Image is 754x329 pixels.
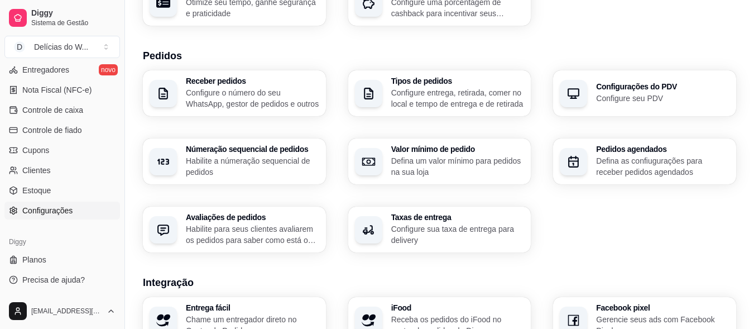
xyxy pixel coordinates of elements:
a: Nota Fiscal (NFC-e) [4,81,120,99]
span: Nota Fiscal (NFC-e) [22,84,92,96]
a: Precisa de ajuda? [4,271,120,289]
h3: Configurações do PDV [596,83,729,90]
h3: Valor mínimo de pedido [391,145,525,153]
a: Cupons [4,141,120,159]
span: Estoque [22,185,51,196]
h3: iFood [391,304,525,312]
a: Planos [4,251,120,269]
p: Configure sua taxa de entrega para delivery [391,223,525,246]
h3: Receber pedidos [186,77,319,85]
h3: Entrega fácil [186,304,319,312]
h3: Tipos de pedidos [391,77,525,85]
p: Configure o número do seu WhatsApp, gestor de pedidos e outros [186,87,319,109]
span: Planos [22,254,46,265]
div: Diggy [4,233,120,251]
a: DiggySistema de Gestão [4,4,120,31]
h3: Facebook pixel [596,304,729,312]
span: Precisa de ajuda? [22,274,85,285]
button: [EMAIL_ADDRESS][DOMAIN_NAME] [4,298,120,325]
h3: Taxas de entrega [391,213,525,221]
p: Defina um valor mínimo para pedidos na sua loja [391,155,525,178]
h3: Númeração sequencial de pedidos [186,145,319,153]
h3: Pedidos agendados [596,145,729,153]
span: Sistema de Gestão [31,18,116,27]
div: Delícias do W ... [34,41,88,53]
a: Clientes [4,161,120,179]
h3: Pedidos [143,48,736,64]
span: Configurações [22,205,73,216]
button: Númeração sequencial de pedidosHabilite a númeração sequencial de pedidos [143,139,326,184]
span: Controle de fiado [22,125,82,136]
a: Entregadoresnovo [4,61,120,79]
p: Configure entrega, retirada, comer no local e tempo de entrega e de retirada [391,87,525,109]
button: Receber pedidosConfigure o número do seu WhatsApp, gestor de pedidos e outros [143,70,326,116]
button: Tipos de pedidosConfigure entrega, retirada, comer no local e tempo de entrega e de retirada [348,70,531,116]
span: Diggy [31,8,116,18]
h3: Integração [143,275,736,290]
p: Habilite para seus clientes avaliarem os pedidos para saber como está o feedback da sua loja [186,223,319,246]
h3: Avaliações de pedidos [186,213,319,221]
button: Pedidos agendadosDefina as confiugurações para receber pedidos agendados [553,139,736,184]
p: Defina as confiugurações para receber pedidos agendados [596,155,729,178]
p: Configure seu PDV [596,93,729,104]
button: Avaliações de pedidosHabilite para seus clientes avaliarem os pedidos para saber como está o feed... [143,207,326,252]
a: Configurações [4,202,120,220]
button: Valor mínimo de pedidoDefina um valor mínimo para pedidos na sua loja [348,139,531,184]
span: Entregadores [22,64,69,75]
span: [EMAIL_ADDRESS][DOMAIN_NAME] [31,307,102,316]
span: Controle de caixa [22,104,83,116]
button: Taxas de entregaConfigure sua taxa de entrega para delivery [348,207,531,252]
button: Configurações do PDVConfigure seu PDV [553,70,736,116]
button: Select a team [4,36,120,58]
span: Cupons [22,145,49,156]
p: Habilite a númeração sequencial de pedidos [186,155,319,178]
span: Clientes [22,165,51,176]
a: Controle de caixa [4,101,120,119]
a: Estoque [4,182,120,199]
span: D [14,41,25,53]
a: Controle de fiado [4,121,120,139]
